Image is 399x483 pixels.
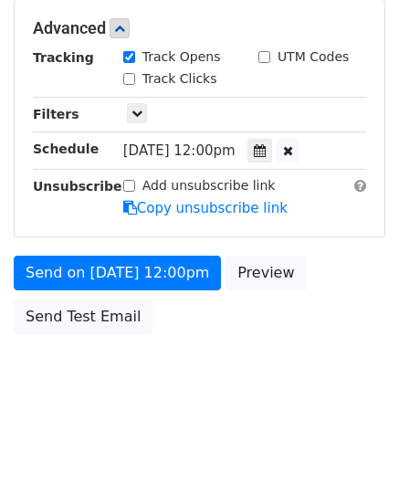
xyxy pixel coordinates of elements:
a: Send on [DATE] 12:00pm [14,256,221,290]
label: Track Clicks [142,69,217,89]
strong: Tracking [33,50,94,65]
strong: Schedule [33,142,99,156]
label: Add unsubscribe link [142,176,276,195]
span: [DATE] 12:00pm [123,142,236,159]
strong: Unsubscribe [33,179,122,194]
a: Preview [226,256,306,290]
strong: Filters [33,107,79,121]
label: Track Opens [142,47,221,67]
h5: Advanced [33,18,366,38]
label: UTM Codes [278,47,349,67]
a: Copy unsubscribe link [123,200,288,216]
a: Send Test Email [14,299,152,334]
iframe: Chat Widget [308,395,399,483]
